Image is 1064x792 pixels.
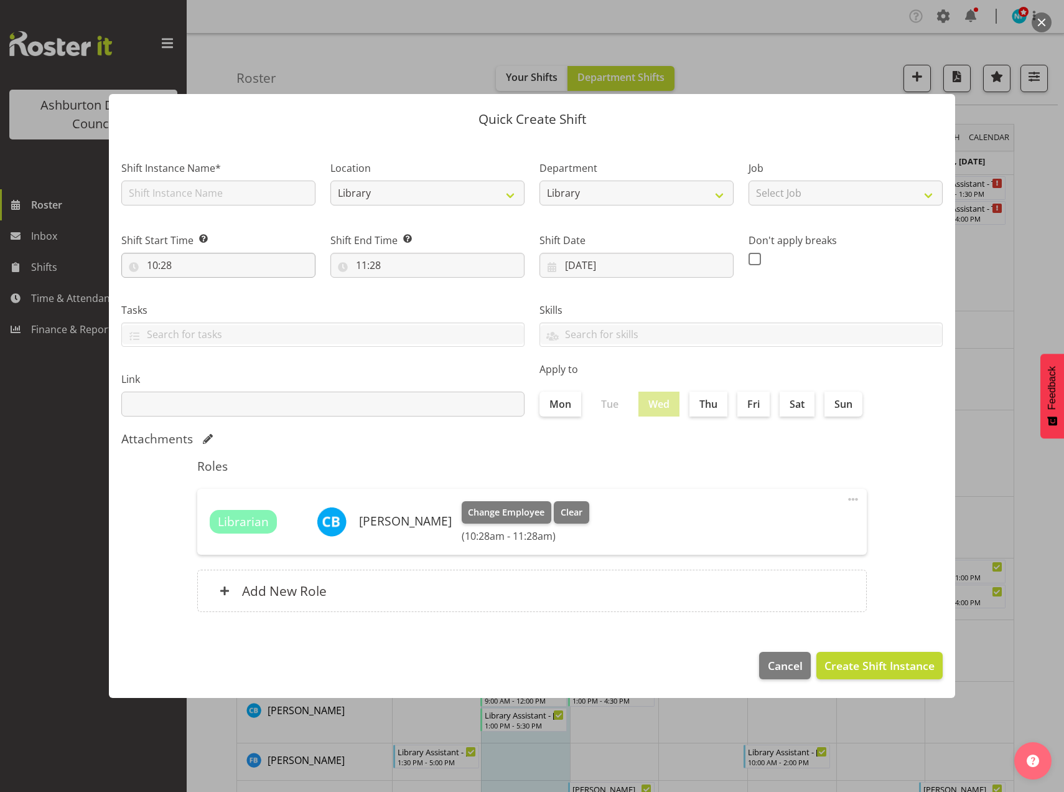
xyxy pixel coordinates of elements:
[121,372,525,387] label: Link
[242,583,327,599] h6: Add New Role
[197,459,867,474] h5: Roles
[539,392,581,417] label: Mon
[539,233,734,248] label: Shift Date
[330,233,525,248] label: Shift End Time
[121,233,315,248] label: Shift Start Time
[539,161,734,176] label: Department
[468,506,544,519] span: Change Employee
[359,514,452,528] h6: [PERSON_NAME]
[462,501,552,524] button: Change Employee
[749,161,943,176] label: Job
[540,325,942,344] input: Search for skills
[759,652,810,679] button: Cancel
[1040,354,1064,438] button: Feedback - Show survey
[638,392,679,417] label: Wed
[122,325,524,344] input: Search for tasks
[561,506,582,519] span: Clear
[330,253,525,278] input: Click to select...
[768,658,803,674] span: Cancel
[539,362,943,377] label: Apply to
[121,181,315,205] input: Shift Instance Name
[749,233,943,248] label: Don't apply breaks
[121,253,315,278] input: Click to select...
[121,303,525,318] label: Tasks
[689,392,727,417] label: Thu
[462,530,589,542] h6: (10:28am - 11:28am)
[1027,755,1039,767] img: help-xxl-2.png
[121,431,193,446] h5: Attachments
[330,161,525,176] label: Location
[780,392,814,417] label: Sat
[121,113,943,126] p: Quick Create Shift
[816,652,943,679] button: Create Shift Instance
[824,658,935,674] span: Create Shift Instance
[1047,366,1058,410] span: Feedback
[591,392,628,417] label: Tue
[218,513,269,531] span: Librarian
[824,392,862,417] label: Sun
[539,303,943,318] label: Skills
[554,501,589,524] button: Clear
[317,507,347,537] img: celeste-bennett10001.jpg
[121,161,315,176] label: Shift Instance Name*
[737,392,770,417] label: Fri
[539,253,734,278] input: Click to select...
